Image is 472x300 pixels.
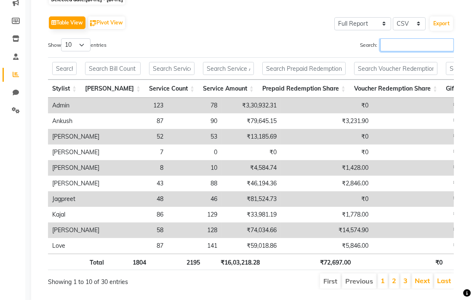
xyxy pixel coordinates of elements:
[373,160,464,176] td: ₹0
[104,222,168,238] td: 58
[108,254,150,270] th: 1804
[48,176,104,191] td: [PERSON_NAME]
[281,129,373,145] td: ₹0
[281,222,373,238] td: ₹14,574.90
[168,98,221,113] td: 78
[221,160,281,176] td: ₹4,584.74
[104,191,168,207] td: 48
[168,207,221,222] td: 129
[90,20,96,27] img: pivot.png
[48,238,104,254] td: Love
[168,222,221,238] td: 128
[168,191,221,207] td: 46
[85,62,141,75] input: Search Bill Count
[48,98,104,113] td: Admin
[48,207,104,222] td: Kajal
[354,62,437,75] input: Search Voucher Redemption Share
[373,176,464,191] td: ₹0
[48,129,104,145] td: [PERSON_NAME]
[373,238,464,254] td: ₹0
[281,176,373,191] td: ₹2,846.00
[104,145,168,160] td: 7
[168,176,221,191] td: 88
[281,207,373,222] td: ₹1,778.00
[373,222,464,238] td: ₹0
[373,207,464,222] td: ₹0
[281,238,373,254] td: ₹5,846.00
[168,238,221,254] td: 141
[221,145,281,160] td: ₹0
[104,98,168,113] td: 123
[49,16,85,29] button: Table View
[221,98,281,113] td: ₹3,30,932.31
[258,80,350,98] th: Prepaid Redemption Share: activate to sort column ascending
[48,38,107,51] label: Show entries
[221,191,281,207] td: ₹81,524.73
[168,129,221,145] td: 53
[262,62,346,75] input: Search Prepaid Redemption Share
[52,62,77,75] input: Search Stylist
[281,191,373,207] td: ₹0
[415,276,430,285] a: Next
[48,113,104,129] td: Ankush
[168,160,221,176] td: 10
[168,145,221,160] td: 0
[88,16,125,29] button: Pivot View
[281,98,373,113] td: ₹0
[221,129,281,145] td: ₹13,185.69
[48,160,104,176] td: [PERSON_NAME]
[48,80,81,98] th: Stylist: activate to sort column ascending
[350,80,442,98] th: Voucher Redemption Share: activate to sort column ascending
[373,191,464,207] td: ₹0
[104,113,168,129] td: 87
[150,254,204,270] th: 2195
[221,238,281,254] td: ₹59,018.86
[48,222,104,238] td: [PERSON_NAME]
[281,160,373,176] td: ₹1,428.00
[373,129,464,145] td: ₹0
[203,62,254,75] input: Search Service Amount
[168,113,221,129] td: 90
[221,222,281,238] td: ₹74,034.66
[281,145,373,160] td: ₹0
[48,254,108,270] th: Total
[104,176,168,191] td: 43
[392,276,396,285] a: 2
[403,276,408,285] a: 3
[104,129,168,145] td: 52
[264,254,355,270] th: ₹72,697.00
[437,276,451,285] a: Last
[48,145,104,160] td: [PERSON_NAME]
[104,238,168,254] td: 87
[221,207,281,222] td: ₹33,981.19
[221,113,281,129] td: ₹79,645.15
[81,80,145,98] th: Bill Count: activate to sort column ascending
[48,273,210,287] div: Showing 1 to 10 of 30 entries
[145,80,199,98] th: Service Count: activate to sort column ascending
[381,276,385,285] a: 1
[221,176,281,191] td: ₹46,194.36
[373,98,464,113] td: ₹0
[355,254,447,270] th: ₹0
[199,80,258,98] th: Service Amount: activate to sort column ascending
[281,113,373,129] td: ₹3,231.90
[373,113,464,129] td: ₹0
[204,254,264,270] th: ₹16,03,218.28
[360,38,454,51] label: Search:
[430,16,453,31] button: Export
[373,145,464,160] td: ₹0
[149,62,195,75] input: Search Service Count
[104,160,168,176] td: 8
[104,207,168,222] td: 86
[48,191,104,207] td: Jagpreet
